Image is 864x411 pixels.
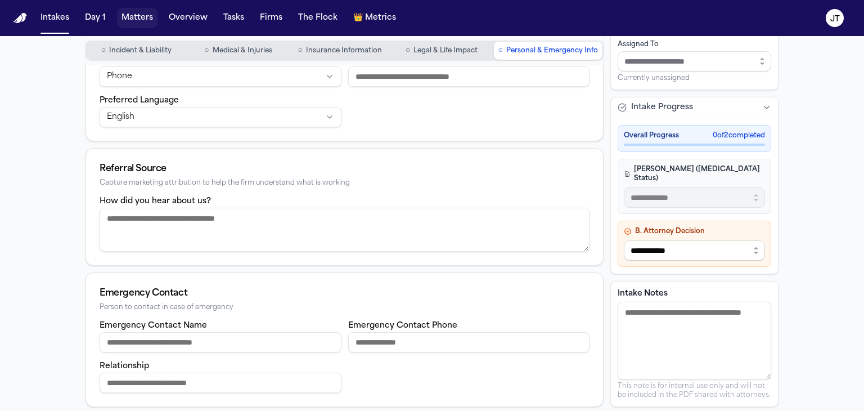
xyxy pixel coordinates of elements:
label: How did you hear about us? [100,197,211,205]
input: Best time to reach [348,66,590,87]
label: Intake Notes [618,288,771,300]
button: Firms [255,8,287,28]
button: The Flock [294,8,342,28]
span: Personal & Emergency Info [506,46,598,55]
input: Emergency contact phone [348,332,590,352]
span: Medical & Injuries [213,46,272,55]
button: Intake Progress [611,97,778,118]
input: Assign to staff member [618,51,771,72]
span: 0 of 2 completed [713,131,765,140]
button: Go to Incident & Liability [87,42,186,60]
span: Overall Progress [624,131,679,140]
img: Finch Logo [13,13,27,24]
span: ○ [498,45,503,56]
button: Overview [164,8,212,28]
h4: B. Attorney Decision [624,227,765,236]
span: Incident & Liability [109,46,172,55]
button: Day 1 [80,8,110,28]
label: Preferred Language [100,96,179,105]
span: Legal & Life Impact [413,46,478,55]
div: Person to contact in case of emergency [100,303,589,312]
textarea: Intake notes [618,302,771,379]
a: Home [13,13,27,24]
button: Go to Medical & Injuries [188,42,288,60]
div: Emergency Contact [100,287,589,300]
div: Referral Source [100,162,589,176]
span: Currently unassigned [618,74,690,83]
label: Emergency Contact Name [100,321,207,330]
label: Emergency Contact Phone [348,321,457,330]
div: Assigned To [618,40,771,49]
div: Capture marketing attribution to help the firm understand what is working [100,179,589,187]
span: ○ [101,45,106,56]
span: ○ [204,45,209,56]
label: Relationship [100,362,149,370]
span: Intake Progress [631,102,693,113]
span: Insurance Information [306,46,382,55]
input: Emergency contact name [100,332,341,352]
p: This note is for internal use only and will not be included in the PDF shared with attorneys. [618,382,771,400]
span: ○ [298,45,302,56]
button: Intakes [36,8,74,28]
button: Go to Legal & Life Impact [392,42,492,60]
input: Emergency contact relationship [100,373,341,393]
button: Go to Insurance Information [290,42,390,60]
span: ○ [406,45,410,56]
button: crownMetrics [349,8,400,28]
button: Tasks [219,8,249,28]
h4: [PERSON_NAME] ([MEDICAL_DATA] Status) [624,165,765,183]
button: Go to Personal & Emergency Info [494,42,602,60]
button: Matters [117,8,157,28]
